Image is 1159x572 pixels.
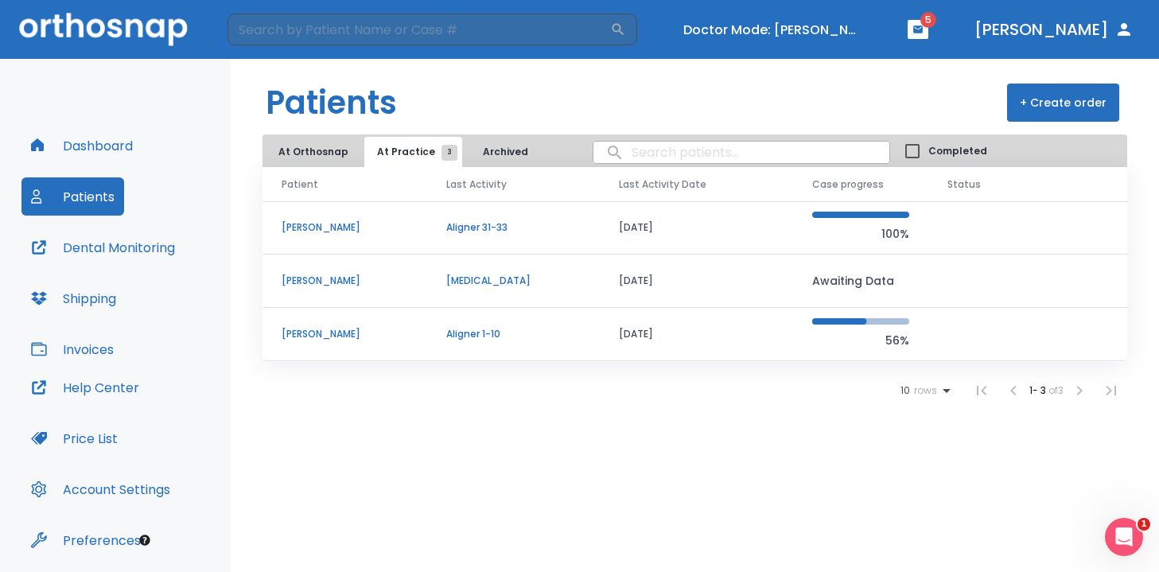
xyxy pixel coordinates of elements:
button: Dental Monitoring [21,228,185,267]
button: Shipping [21,279,126,317]
span: Status [947,177,981,192]
span: Patient [282,177,318,192]
span: 5 [920,12,936,28]
button: Archived [465,137,545,167]
p: [PERSON_NAME] [282,220,408,235]
p: [MEDICAL_DATA] [446,274,581,288]
td: [DATE] [600,308,793,361]
span: of 3 [1048,383,1064,397]
button: Help Center [21,368,149,407]
p: Aligner 31-33 [446,220,581,235]
p: [PERSON_NAME] [282,274,408,288]
button: + Create order [1007,84,1119,122]
span: 1 [1138,518,1150,531]
span: rows [910,385,937,396]
td: [DATE] [600,255,793,308]
span: Completed [928,144,987,158]
p: 56% [812,331,909,350]
span: 10 [900,385,910,396]
button: Invoices [21,330,123,368]
button: [PERSON_NAME] [968,15,1140,44]
button: Account Settings [21,470,180,508]
div: Tooltip anchor [138,533,152,547]
span: 3 [441,145,457,161]
h1: Patients [266,79,397,126]
span: Last Activity [446,177,507,192]
p: Aligner 1-10 [446,327,581,341]
button: Preferences [21,521,150,559]
span: At Practice [377,145,449,159]
span: Last Activity Date [619,177,706,192]
span: 1 - 3 [1029,383,1048,397]
button: Patients [21,177,124,216]
button: At Orthosnap [266,137,361,167]
td: [DATE] [600,201,793,255]
button: Dashboard [21,126,142,165]
p: Awaiting Data [812,271,909,290]
img: Orthosnap [19,13,188,45]
p: 100% [812,224,909,243]
p: [PERSON_NAME] [282,327,408,341]
button: Price List [21,419,127,457]
button: Doctor Mode: [PERSON_NAME] [677,17,868,43]
input: search [593,137,889,168]
div: tabs [266,137,548,167]
span: Case progress [812,177,884,192]
iframe: Intercom live chat [1105,518,1143,556]
input: Search by Patient Name or Case # [228,14,610,45]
